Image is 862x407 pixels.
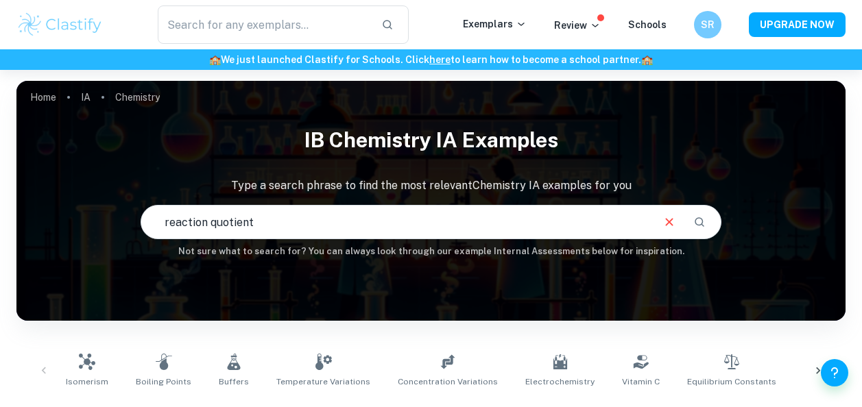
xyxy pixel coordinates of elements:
[16,245,846,258] h6: Not sure what to search for? You can always look through our example Internal Assessments below f...
[429,54,451,65] a: here
[622,375,660,388] span: Vitamin C
[398,375,498,388] span: Concentration Variations
[700,17,716,32] h6: SR
[16,11,104,38] img: Clastify logo
[141,203,650,241] input: E.g. enthalpy of combustion, Winkler method, phosphate and temperature...
[16,119,846,161] h1: IB Chemistry IA examples
[656,209,682,235] button: Clear
[115,90,160,105] p: Chemistry
[136,375,191,388] span: Boiling Points
[30,88,56,107] a: Home
[158,5,371,44] input: Search for any exemplars...
[276,375,370,388] span: Temperature Variations
[81,88,91,107] a: IA
[641,54,653,65] span: 🏫
[3,52,859,67] h6: We just launched Clastify for Schools. Click to learn how to become a school partner.
[694,11,721,38] button: SR
[749,12,846,37] button: UPGRADE NOW
[687,375,776,388] span: Equilibrium Constants
[219,375,249,388] span: Buffers
[463,16,527,32] p: Exemplars
[525,375,595,388] span: Electrochemistry
[628,19,667,30] a: Schools
[209,54,221,65] span: 🏫
[16,177,846,194] p: Type a search phrase to find the most relevant Chemistry IA examples for you
[688,210,711,234] button: Search
[821,359,848,386] button: Help and Feedback
[66,375,108,388] span: Isomerism
[554,18,601,33] p: Review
